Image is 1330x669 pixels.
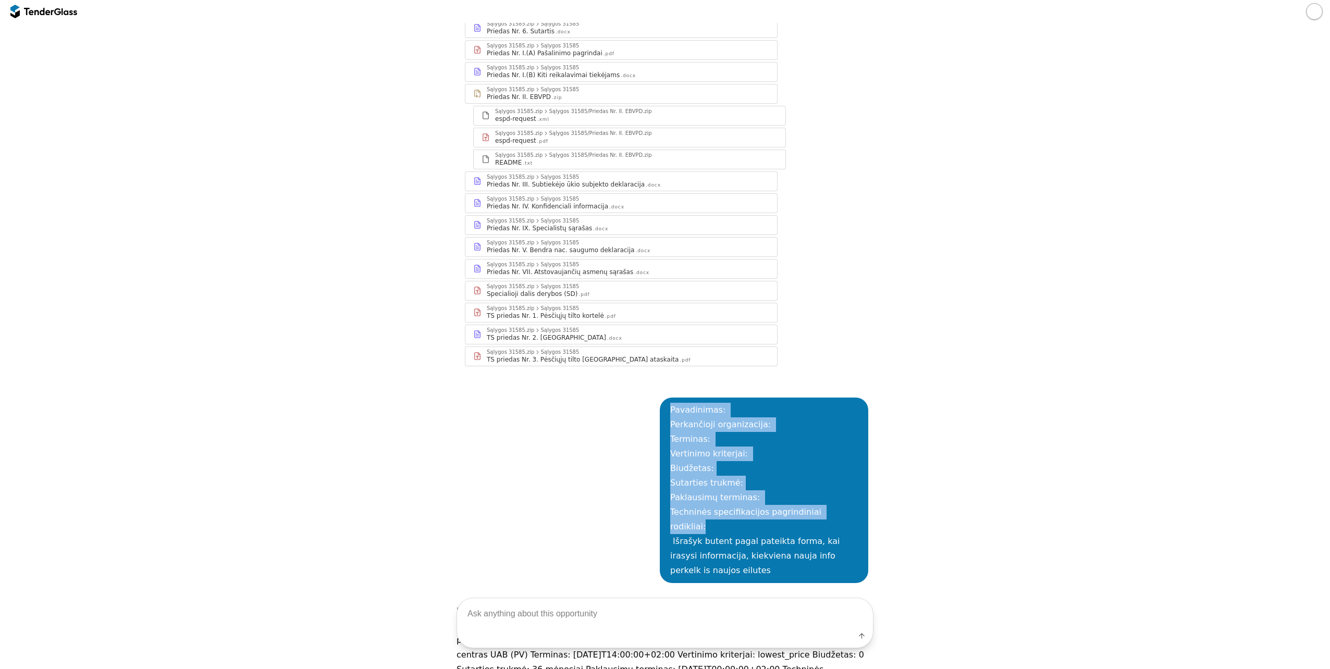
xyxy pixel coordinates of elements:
div: Specialioji dalis derybos (SD) [487,290,577,298]
div: .pdf [680,357,691,364]
a: Sąlygos 31585.zipSąlygos 31585Priedas Nr. IX. Specialistų sąrašas.docx [465,215,778,235]
div: TS priedas Nr. 2. [GEOGRAPHIC_DATA] [487,333,606,342]
a: Sąlygos 31585.zipSąlygos 31585Priedas Nr. VII. Atstovaujančių asmenų sąrašas.docx [465,259,778,279]
div: .docx [607,335,622,342]
div: Sąlygos 31585/Priedas Nr. II. EBVPD.zip [549,109,651,114]
div: .pdf [604,51,614,57]
div: .pdf [605,313,616,320]
div: Priedas Nr. IV. Konfidenciali informacija [487,202,608,210]
div: Sąlygos 31585 [540,306,579,311]
div: Sąlygos 31585 [540,262,579,267]
div: .docx [593,226,608,232]
div: Sąlygos 31585 [540,218,579,224]
div: espd-request [495,115,536,123]
a: Sąlygos 31585.zipSąlygos 31585Priedas Nr. 6. Sutartis.docx [465,18,778,38]
div: Sąlygos 31585.zip [487,240,534,245]
div: .xml [537,116,549,123]
a: Sąlygos 31585.zipSąlygos 31585Priedas Nr. V. Bendra nac. saugumo deklaracija.docx [465,237,778,257]
div: .pdf [537,138,548,145]
div: Sąlygos 31585 [540,87,579,92]
div: Sąlygos 31585 [540,240,579,245]
div: Priedas Nr. III. Subtiekėjo ūkio subjekto deklaracija [487,180,645,189]
div: .docx [634,269,649,276]
div: .pdf [578,291,589,298]
div: Sąlygos 31585 [540,175,579,180]
div: README [495,158,522,167]
div: Sąlygos 31585.zip [487,306,534,311]
div: .zip [552,94,562,101]
div: Priedas Nr. II. EBVPD [487,93,551,101]
div: Sąlygos 31585.zip [487,196,534,202]
div: Sąlygos 31585.zip [487,175,534,180]
a: Sąlygos 31585.zipSąlygos 31585Priedas Nr. I.(B) Kiti reikalavimai tiekėjams.docx [465,62,778,82]
a: Sąlygos 31585.zipSąlygos 31585Priedas Nr. IV. Konfidenciali informacija.docx [465,193,778,213]
div: .docx [635,247,650,254]
div: Sąlygos 31585.zip [487,350,534,355]
div: espd-request [495,137,536,145]
div: Sąlygos 31585 [540,43,579,48]
div: Sąlygos 31585.zip [487,262,534,267]
div: Sąlygos 31585 [540,350,579,355]
a: Sąlygos 31585.zipSąlygos 31585TS priedas Nr. 3. Pėsčiųjų tilto [GEOGRAPHIC_DATA] ataskaita.pdf [465,346,778,366]
div: Sąlygos 31585 [540,196,579,202]
div: Sąlygos 31585.zip [487,43,534,48]
div: Sąlygos 31585 [540,328,579,333]
a: Sąlygos 31585.zipSąlygos 31585TS priedas Nr. 1. Pėsčiųjų tilto kortelė.pdf [465,303,778,323]
div: Priedas Nr. I.(A) Pašalinimo pagrindai [487,49,602,57]
div: Sąlygos 31585.zip [495,131,543,136]
div: TS priedas Nr. 1. Pėsčiųjų tilto kortelė [487,312,604,320]
a: Sąlygos 31585.zipSąlygos 31585TS priedas Nr. 2. [GEOGRAPHIC_DATA].docx [465,325,778,344]
div: .docx [646,182,661,189]
div: .docx [621,72,636,79]
div: TS priedas Nr. 3. Pėsčiųjų tilto [GEOGRAPHIC_DATA] ataskaita [487,355,679,364]
div: Priedas Nr. 6. Sutartis [487,27,555,35]
div: .docx [556,29,571,35]
div: Priedas Nr. VII. Atstovaujančių asmenų sąrašas [487,268,633,276]
div: Sąlygos 31585.zip [495,109,543,114]
div: Sąlygos 31585.zip [487,87,534,92]
div: Priedas Nr. IX. Specialistų sąrašas [487,224,592,232]
a: Sąlygos 31585.zipSąlygos 31585/Priedas Nr. II. EBVPD.zipespd-request.xml [473,106,786,126]
div: Sąlygos 31585/Priedas Nr. II. EBVPD.zip [549,131,651,136]
a: Sąlygos 31585.zipSąlygos 31585Specialioji dalis derybos (SD).pdf [465,281,778,301]
a: Sąlygos 31585.zipSąlygos 31585Priedas Nr. I.(A) Pašalinimo pagrindai.pdf [465,40,778,60]
div: Pavadinimas: Perkančioji organizacija: Terminas: Vertinimo kriterjai: Biudžetas: Sutarties trukmė... [670,403,858,578]
div: Sąlygos 31585 [540,65,579,70]
a: Sąlygos 31585.zipSąlygos 31585Priedas Nr. II. EBVPD.zip [465,84,778,104]
div: Sąlygos 31585 [540,21,579,27]
div: Sąlygos 31585/Priedas Nr. II. EBVPD.zip [549,153,651,158]
div: Sąlygos 31585.zip [487,21,534,27]
div: .docx [609,204,624,210]
div: Priedas Nr. I.(B) Kiti reikalavimai tiekėjams [487,71,620,79]
a: Sąlygos 31585.zipSąlygos 31585/Priedas Nr. II. EBVPD.zipespd-request.pdf [473,128,786,147]
div: Sąlygos 31585.zip [487,284,534,289]
div: Sąlygos 31585.zip [487,65,534,70]
a: Sąlygos 31585.zipSąlygos 31585Priedas Nr. III. Subtiekėjo ūkio subjekto deklaracija.docx [465,171,778,191]
a: Sąlygos 31585.zipSąlygos 31585/Priedas Nr. II. EBVPD.zipREADME.txt [473,150,786,169]
div: .txt [523,160,533,167]
div: Sąlygos 31585.zip [487,218,534,224]
div: Priedas Nr. V. Bendra nac. saugumo deklaracija [487,246,634,254]
div: Sąlygos 31585.zip [495,153,543,158]
div: Sąlygos 31585 [540,284,579,289]
div: Sąlygos 31585.zip [487,328,534,333]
